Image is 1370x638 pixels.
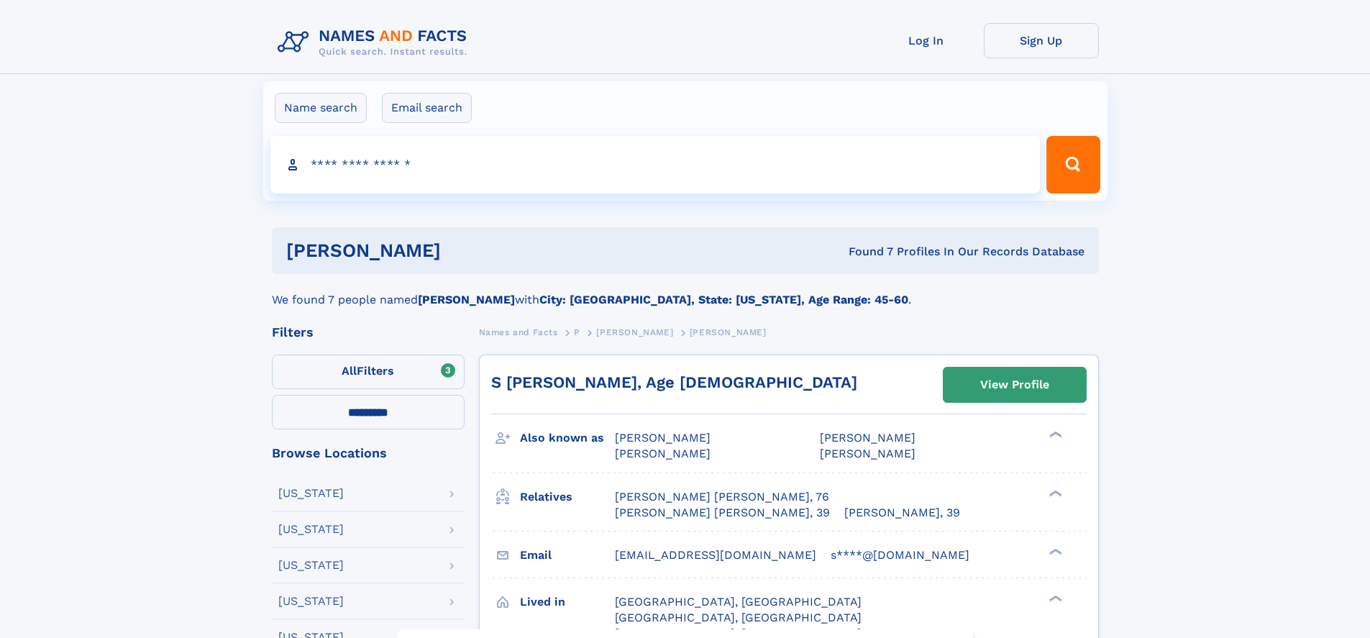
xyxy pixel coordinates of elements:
[869,23,984,58] a: Log In
[272,23,479,62] img: Logo Names and Facts
[491,373,857,391] a: S [PERSON_NAME], Age [DEMOGRAPHIC_DATA]
[615,431,711,445] span: [PERSON_NAME]
[520,485,615,509] h3: Relatives
[278,560,344,571] div: [US_STATE]
[574,327,580,337] span: P
[615,595,862,609] span: [GEOGRAPHIC_DATA], [GEOGRAPHIC_DATA]
[382,93,472,123] label: Email search
[596,323,673,341] a: [PERSON_NAME]
[272,326,465,339] div: Filters
[984,23,1099,58] a: Sign Up
[479,323,558,341] a: Names and Facts
[1046,488,1063,498] div: ❯
[520,590,615,614] h3: Lived in
[272,447,465,460] div: Browse Locations
[615,548,816,562] span: [EMAIL_ADDRESS][DOMAIN_NAME]
[615,447,711,460] span: [PERSON_NAME]
[539,293,908,306] b: City: [GEOGRAPHIC_DATA], State: [US_STATE], Age Range: 45-60
[275,93,367,123] label: Name search
[690,327,767,337] span: [PERSON_NAME]
[596,327,673,337] span: [PERSON_NAME]
[270,136,1041,193] input: search input
[980,368,1049,401] div: View Profile
[615,611,862,624] span: [GEOGRAPHIC_DATA], [GEOGRAPHIC_DATA]
[520,543,615,568] h3: Email
[520,426,615,450] h3: Also known as
[574,323,580,341] a: P
[342,364,357,378] span: All
[418,293,515,306] b: [PERSON_NAME]
[944,368,1086,402] a: View Profile
[615,505,830,521] a: [PERSON_NAME] [PERSON_NAME], 39
[286,242,645,260] h1: [PERSON_NAME]
[1046,430,1063,439] div: ❯
[278,524,344,535] div: [US_STATE]
[1046,547,1063,556] div: ❯
[644,244,1084,260] div: Found 7 Profiles In Our Records Database
[844,505,960,521] a: [PERSON_NAME], 39
[278,488,344,499] div: [US_STATE]
[1046,136,1100,193] button: Search Button
[272,355,465,389] label: Filters
[615,489,829,505] a: [PERSON_NAME] [PERSON_NAME], 76
[820,431,915,445] span: [PERSON_NAME]
[1046,593,1063,603] div: ❯
[820,447,915,460] span: [PERSON_NAME]
[278,596,344,607] div: [US_STATE]
[272,274,1099,309] div: We found 7 people named with .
